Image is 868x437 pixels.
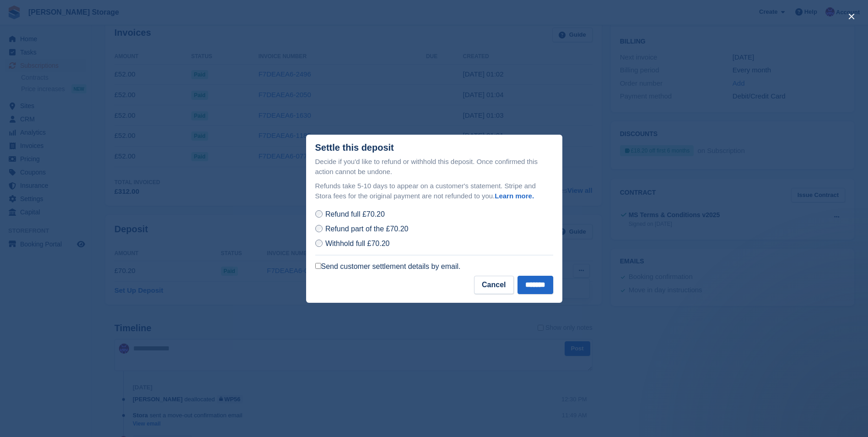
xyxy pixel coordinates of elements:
button: Cancel [474,276,513,294]
span: Withhold full £70.20 [325,240,390,247]
label: Send customer settlement details by email. [315,262,461,271]
span: Refund full £70.20 [325,210,385,218]
a: Learn more. [495,192,534,200]
input: Refund full £70.20 [315,210,323,218]
input: Refund part of the £70.20 [315,225,323,232]
span: Refund part of the £70.20 [325,225,408,233]
p: Refunds take 5-10 days to appear on a customer's statement. Stripe and Stora fees for the origina... [315,181,553,202]
div: Settle this deposit [315,142,394,153]
input: Withhold full £70.20 [315,240,323,247]
p: Decide if you'd like to refund or withhold this deposit. Once confirmed this action cannot be und... [315,157,553,177]
input: Send customer settlement details by email. [315,263,321,269]
button: close [844,9,859,24]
